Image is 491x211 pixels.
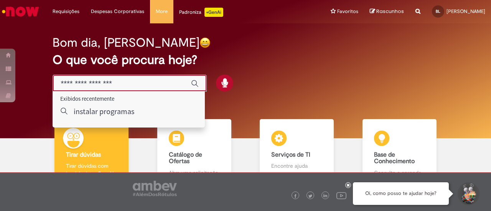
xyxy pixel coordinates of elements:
[353,182,449,205] div: Oi, como posso te ajudar hoje?
[337,8,358,15] span: Favoritos
[53,53,438,67] h2: O que você procura hoje?
[245,119,348,185] a: Serviços de TI Encontre ajuda
[308,194,312,198] img: logo_footer_twitter.png
[169,169,220,177] p: Abra uma solicitação
[271,162,322,170] p: Encontre ajuda
[66,162,117,177] p: Tirar dúvidas com Lupi Assist e Gen Ai
[374,169,425,177] p: Consulte e aprenda
[436,9,440,14] span: BL
[348,119,451,185] a: Base de Conhecimento Consulte e aprenda
[133,181,177,196] img: logo_footer_ambev_rotulo_gray.png
[199,37,211,48] img: happy-face.png
[293,194,297,198] img: logo_footer_facebook.png
[374,151,415,165] b: Base de Conhecimento
[370,8,404,15] a: Rascunhos
[271,151,310,159] b: Serviços de TI
[323,194,327,198] img: logo_footer_linkedin.png
[376,8,404,15] span: Rascunhos
[53,36,199,49] h2: Bom dia, [PERSON_NAME]
[66,151,101,159] b: Tirar dúvidas
[143,119,246,185] a: Catálogo de Ofertas Abra uma solicitação
[1,4,40,19] img: ServiceNow
[336,190,346,200] img: logo_footer_youtube.png
[91,8,144,15] span: Despesas Corporativas
[169,151,202,165] b: Catálogo de Ofertas
[40,119,143,185] a: Tirar dúvidas Tirar dúvidas com Lupi Assist e Gen Ai
[447,8,485,15] span: [PERSON_NAME]
[456,182,479,205] button: Iniciar Conversa de Suporte
[156,8,168,15] span: More
[179,8,223,17] div: Padroniza
[53,8,79,15] span: Requisições
[204,8,223,17] p: +GenAi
